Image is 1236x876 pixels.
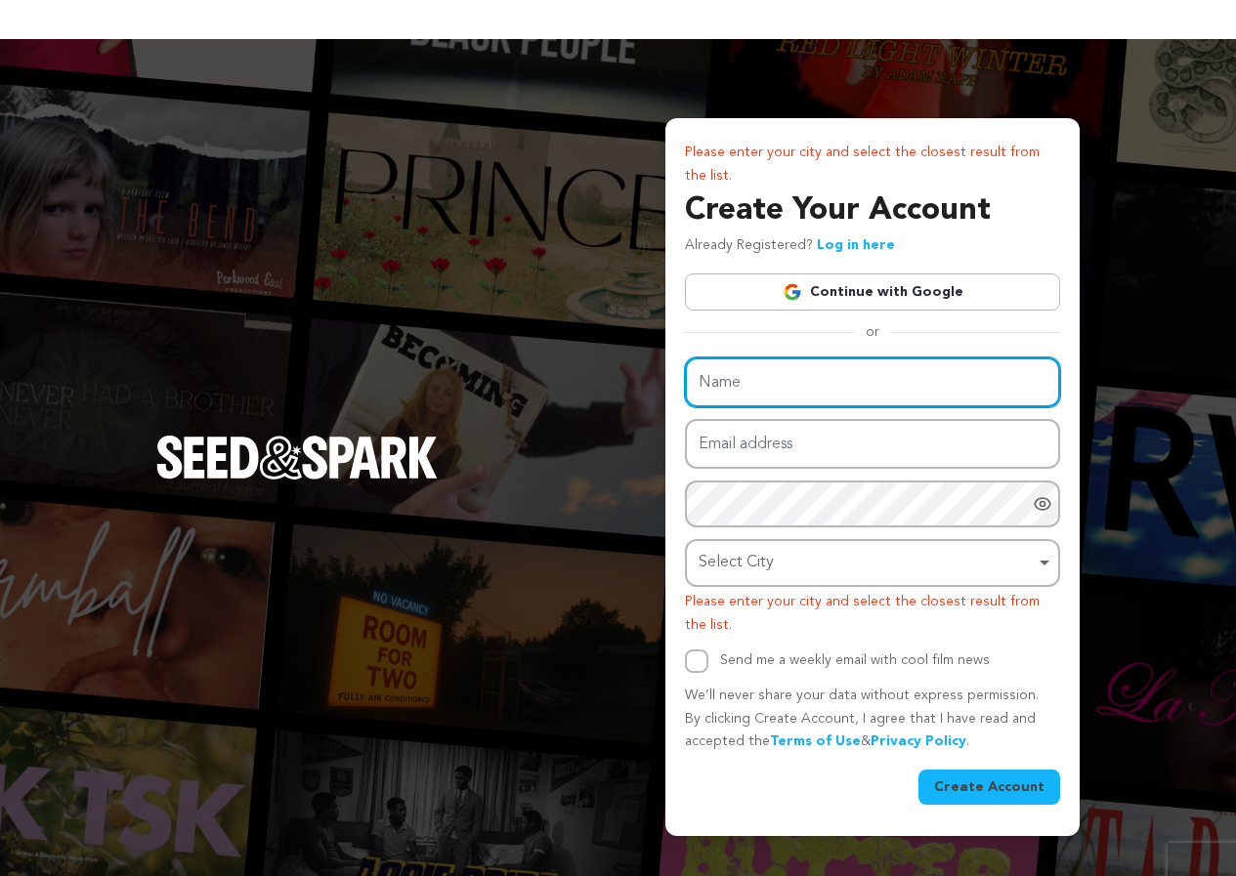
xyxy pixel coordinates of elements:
h3: Create Your Account [685,188,1060,234]
a: Terms of Use [770,734,861,748]
input: Name [685,357,1060,407]
p: We’ll never share your data without express permission. By clicking Create Account, I agree that ... [685,685,1060,754]
span: or [854,322,891,342]
a: Show password as plain text. Warning: this will display your password on the screen. [1033,494,1052,514]
div: Select City [699,549,1035,577]
a: Privacy Policy [871,734,966,748]
a: Log in here [817,238,895,252]
label: Send me a weekly email with cool film news [720,653,990,667]
p: Please enter your city and select the closest result from the list. [685,142,1060,188]
button: Create Account [918,770,1060,805]
img: Seed&Spark Logo [156,436,438,479]
input: Email address [685,419,1060,469]
p: Already Registered? [685,234,895,258]
img: Google logo [783,282,802,302]
p: Please enter your city and select the closest result from the list. [685,591,1060,638]
a: Continue with Google [685,273,1060,311]
a: Seed&Spark Homepage [156,436,438,518]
